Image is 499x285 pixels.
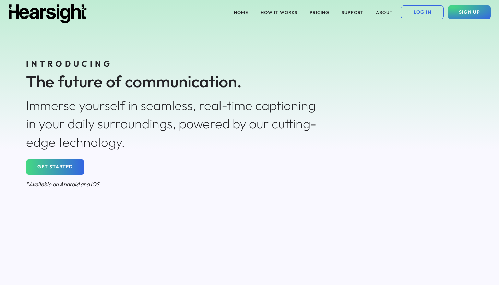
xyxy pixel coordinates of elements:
div: The future of communication. [26,70,324,93]
button: LOG IN [401,5,444,19]
button: SUPPORT [337,5,368,19]
button: GET STARTED [26,159,84,175]
div: Immerse yourself in seamless, real-time captioning in your daily surroundings, powered by our cut... [26,96,324,151]
img: Hearsight iOS app screenshot [370,58,473,275]
button: ABOUT [372,5,397,19]
img: Hearsight logo [8,4,87,23]
button: SIGN UP [448,5,491,19]
button: PRICING [306,5,333,19]
div: INTRODUCING [26,58,324,69]
button: HOME [230,5,252,19]
div: *Available on Android and iOS [26,180,324,188]
button: HOW IT WORKS [257,5,301,19]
